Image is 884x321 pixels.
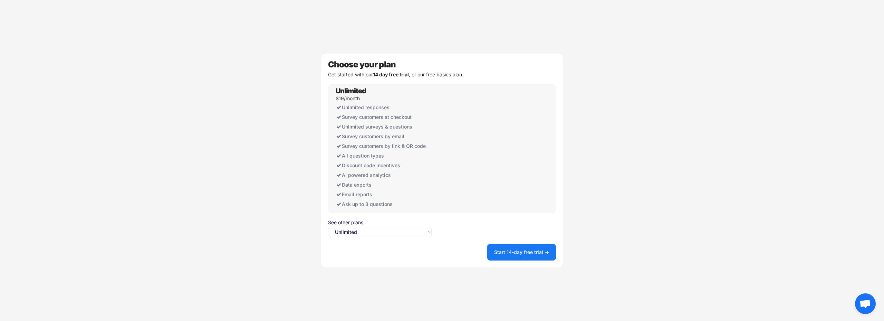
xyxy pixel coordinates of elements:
div: Email reports [336,190,431,199]
div: All question types [336,151,431,161]
div: Discount code incentives [336,161,431,170]
div: Unlimited responses [336,103,431,112]
div: Survey customers by link & QR code [336,141,431,151]
div: See other plans [328,220,432,225]
div: Survey customers by email [336,132,431,141]
button: Start 14-day free trial → [487,244,556,261]
div: Survey customers at checkout [336,112,431,122]
div: Data exports [336,180,431,190]
div: AI powered analytics [336,170,431,180]
div: Get started with our , or our free basics plan. [328,72,556,77]
div: $19/month [336,96,360,101]
div: Ask up to 3 questions [336,199,431,209]
div: Ouvrir le chat [855,293,876,314]
div: Unlimited surveys & questions [336,122,431,132]
div: Unlimited [336,87,366,94]
strong: 14 day free trial [373,72,409,77]
div: Choose your plan [328,60,556,69]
